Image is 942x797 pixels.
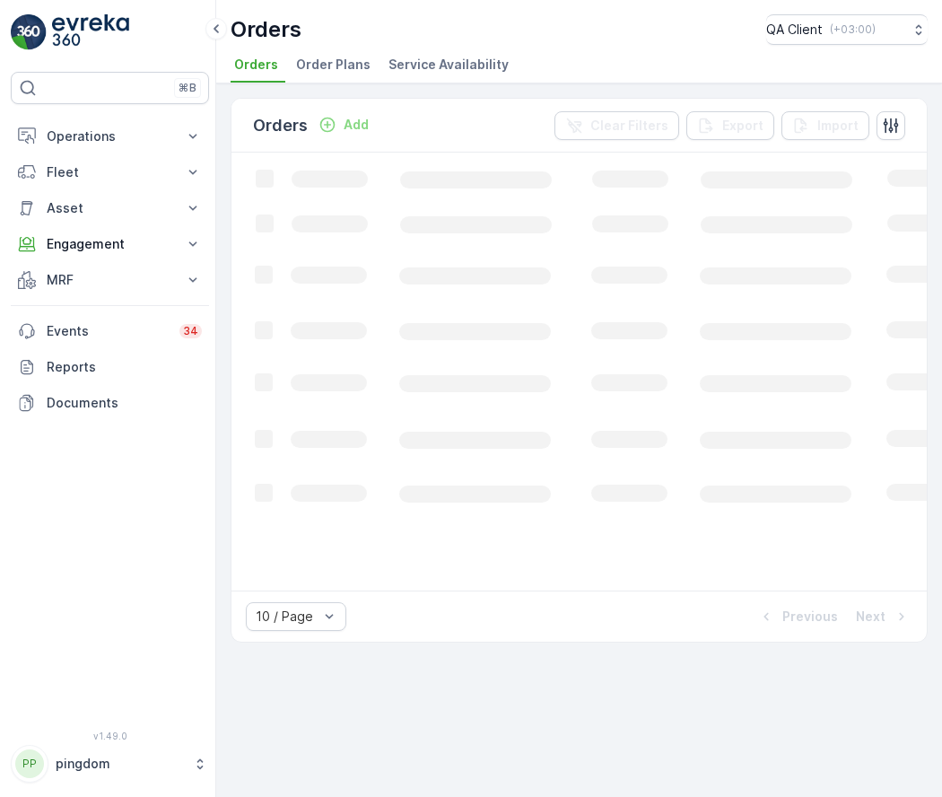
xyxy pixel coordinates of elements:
[52,14,129,50] img: logo_light-DOdMpM7g.png
[47,127,173,145] p: Operations
[817,117,859,135] p: Import
[183,324,198,338] p: 34
[56,755,184,773] p: pingdom
[11,262,209,298] button: MRF
[755,606,840,627] button: Previous
[782,608,838,626] p: Previous
[47,199,173,217] p: Asset
[388,56,509,74] span: Service Availability
[766,21,823,39] p: QA Client
[296,56,371,74] span: Order Plans
[11,745,209,783] button: PPpingdom
[47,358,202,376] p: Reports
[47,235,173,253] p: Engagement
[311,114,376,136] button: Add
[590,117,668,135] p: Clear Filters
[766,14,928,45] button: QA Client(+03:00)
[781,111,869,140] button: Import
[11,385,209,421] a: Documents
[47,271,173,289] p: MRF
[253,113,308,138] p: Orders
[15,749,44,778] div: PP
[11,349,209,385] a: Reports
[11,118,209,154] button: Operations
[11,731,209,741] span: v 1.49.0
[11,313,209,349] a: Events34
[11,154,209,190] button: Fleet
[830,22,876,37] p: ( +03:00 )
[179,81,196,95] p: ⌘B
[47,163,173,181] p: Fleet
[344,116,369,134] p: Add
[11,226,209,262] button: Engagement
[47,394,202,412] p: Documents
[11,14,47,50] img: logo
[231,15,301,44] p: Orders
[722,117,763,135] p: Export
[856,608,885,626] p: Next
[686,111,774,140] button: Export
[234,56,278,74] span: Orders
[11,190,209,226] button: Asset
[854,606,912,627] button: Next
[47,322,169,340] p: Events
[554,111,679,140] button: Clear Filters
